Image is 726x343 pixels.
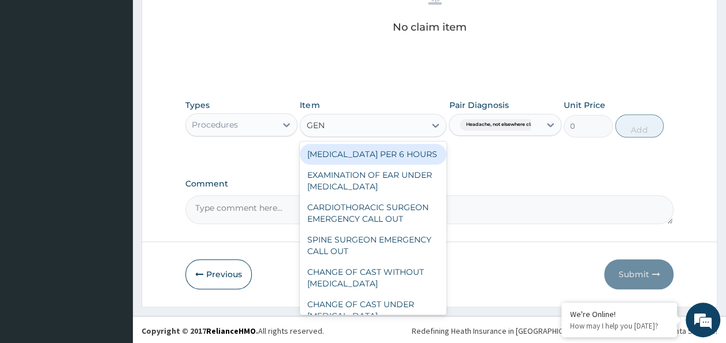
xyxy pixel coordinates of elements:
div: We're Online! [570,309,668,319]
div: Minimize live chat window [189,6,217,33]
button: Previous [185,259,252,289]
p: No claim item [393,21,467,33]
div: EXAMINATION OF EAR UNDER [MEDICAL_DATA] [300,165,446,197]
span: Headache, not elsewhere classi... [460,119,548,131]
p: How may I help you today? [570,321,668,331]
label: Item [300,99,319,111]
a: RelianceHMO [206,326,256,336]
button: Submit [604,259,673,289]
label: Pair Diagnosis [449,99,508,111]
strong: Copyright © 2017 . [142,326,258,336]
label: Comment [185,179,674,189]
div: CARDIOTHORACIC SURGEON EMERGENCY CALL OUT [300,197,446,229]
label: Unit Price [564,99,605,111]
div: CHANGE OF CAST UNDER [MEDICAL_DATA] [300,294,446,326]
button: Add [615,114,664,137]
div: SPINE SURGEON EMERGENCY CALL OUT [300,229,446,262]
textarea: Type your message and hit 'Enter' [6,224,220,264]
div: CHANGE OF CAST WITHOUT [MEDICAL_DATA] [300,262,446,294]
div: Redefining Heath Insurance in [GEOGRAPHIC_DATA] using Telemedicine and Data Science! [412,325,717,337]
img: d_794563401_company_1708531726252_794563401 [21,58,47,87]
div: Procedures [192,119,238,131]
div: Chat with us now [60,65,194,80]
div: [MEDICAL_DATA] PER 6 HOURS [300,144,446,165]
label: Types [185,100,210,110]
span: We're online! [67,100,159,217]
